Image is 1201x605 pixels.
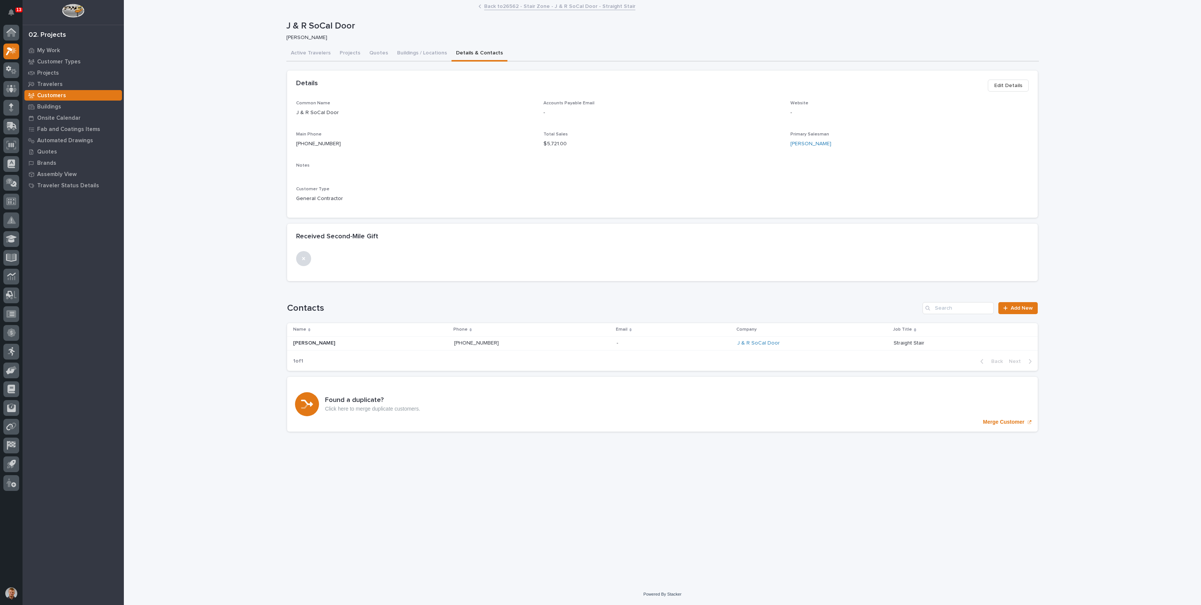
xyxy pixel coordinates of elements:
a: Fab and Coatings Items [23,123,124,135]
span: Common Name [296,101,330,105]
a: Customer Types [23,56,124,67]
p: 1 of 1 [287,352,309,370]
p: Company [736,325,757,334]
tr: [PERSON_NAME][PERSON_NAME] [PHONE_NUMBER] -- J & R SoCal Door Straight StairStraight Stair [287,336,1038,350]
span: Total Sales [543,132,568,137]
button: users-avatar [3,585,19,601]
span: Back [987,358,1003,365]
h2: Received Second-Mile Gift [296,233,378,241]
input: Search [923,302,994,314]
a: Traveler Status Details [23,180,124,191]
p: Merge Customer [983,419,1024,425]
span: Primary Salesman [790,132,829,137]
p: [PERSON_NAME] [286,35,1033,41]
a: Quotes [23,146,124,157]
span: Edit Details [994,81,1022,90]
a: Travelers [23,78,124,90]
a: Brands [23,157,124,169]
p: Job Title [893,325,912,334]
p: My Work [37,47,60,54]
span: Notes [296,163,310,168]
h3: Found a duplicate? [325,396,420,405]
button: Notifications [3,5,19,20]
a: [PHONE_NUMBER] [296,141,341,146]
span: Main Phone [296,132,322,137]
a: Onsite Calendar [23,112,124,123]
p: Phone [453,325,468,334]
span: Website [790,101,808,105]
a: Merge Customer [287,377,1038,432]
p: General Contractor [296,195,534,203]
p: Assembly View [37,171,77,178]
span: Add New [1011,306,1033,311]
p: Quotes [37,149,57,155]
button: Details & Contacts [452,46,507,62]
a: [PHONE_NUMBER] [454,340,499,346]
span: Next [1009,358,1025,365]
p: Brands [37,160,56,167]
a: J & R SoCal Door [737,340,780,346]
p: Fab and Coatings Items [37,126,100,133]
p: J & R SoCal Door [296,109,534,117]
p: $ 5,721.00 [543,140,782,148]
div: Notifications13 [9,9,19,21]
a: Assembly View [23,169,124,180]
img: Workspace Logo [62,4,84,18]
a: Powered By Stacker [643,592,681,596]
h2: Details [296,80,318,88]
button: Buildings / Locations [393,46,452,62]
p: Email [616,325,628,334]
a: Projects [23,67,124,78]
button: Back [974,358,1006,365]
a: Automated Drawings [23,135,124,146]
p: Projects [37,70,59,77]
p: - [790,109,1029,117]
button: Projects [335,46,365,62]
a: Add New [998,302,1038,314]
a: Buildings [23,101,124,112]
span: Accounts Payable Email [543,101,594,105]
p: Click here to merge duplicate customers. [325,406,420,412]
p: - [617,339,620,346]
button: Quotes [365,46,393,62]
button: Edit Details [988,80,1029,92]
p: J & R SoCal Door [286,21,1036,32]
p: Name [293,325,306,334]
a: My Work [23,45,124,56]
p: Onsite Calendar [37,115,81,122]
p: Buildings [37,104,61,110]
button: Active Travelers [286,46,335,62]
a: Customers [23,90,124,101]
p: Straight Stair [894,339,926,346]
h1: Contacts [287,303,920,314]
button: Next [1006,358,1038,365]
p: Traveler Status Details [37,182,99,189]
p: 13 [17,7,21,12]
p: [PERSON_NAME] [293,339,337,346]
p: - [543,109,782,117]
p: Customers [37,92,66,99]
a: [PERSON_NAME] [790,140,831,148]
div: 02. Projects [29,31,66,39]
p: Customer Types [37,59,81,65]
a: Back to26562 - Stair Zone - J & R SoCal Door - Straight Stair [484,2,635,10]
p: Automated Drawings [37,137,93,144]
p: Travelers [37,81,63,88]
span: Customer Type [296,187,330,191]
